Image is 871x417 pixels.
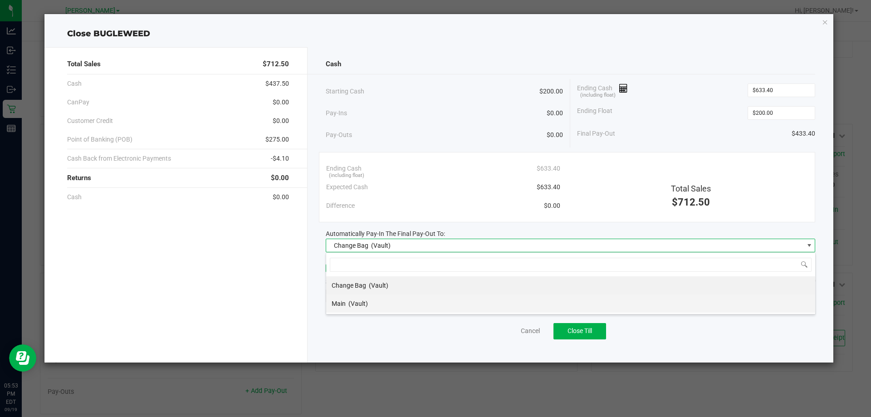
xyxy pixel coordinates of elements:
[537,164,560,173] span: $633.40
[67,168,289,188] div: Returns
[577,83,628,97] span: Ending Cash
[672,196,710,208] span: $712.50
[326,201,355,211] span: Difference
[273,192,289,202] span: $0.00
[329,172,364,180] span: (including float)
[273,116,289,126] span: $0.00
[537,182,560,192] span: $633.40
[671,184,711,193] span: Total Sales
[265,135,289,144] span: $275.00
[332,282,366,289] span: Change Bag
[539,87,563,96] span: $200.00
[265,79,289,88] span: $437.50
[271,154,289,163] span: -$4.10
[332,300,346,307] span: Main
[544,201,560,211] span: $0.00
[326,182,368,192] span: Expected Cash
[326,130,352,140] span: Pay-Outs
[9,344,36,372] iframe: Resource center
[67,79,82,88] span: Cash
[273,98,289,107] span: $0.00
[67,154,171,163] span: Cash Back from Electronic Payments
[263,59,289,69] span: $712.50
[326,164,362,173] span: Ending Cash
[326,108,347,118] span: Pay-Ins
[326,230,445,237] span: Automatically Pay-In The Final Pay-Out To:
[577,129,615,138] span: Final Pay-Out
[44,28,834,40] div: Close BUGLEWEED
[568,327,592,334] span: Close Till
[580,92,616,99] span: (including float)
[371,242,391,249] span: (Vault)
[326,87,364,96] span: Starting Cash
[577,106,612,120] span: Ending Float
[553,323,606,339] button: Close Till
[67,98,89,107] span: CanPay
[67,135,132,144] span: Point of Banking (POB)
[521,326,540,336] a: Cancel
[792,129,815,138] span: $433.40
[334,242,368,249] span: Change Bag
[67,192,82,202] span: Cash
[271,173,289,183] span: $0.00
[67,59,101,69] span: Total Sales
[326,59,341,69] span: Cash
[369,282,388,289] span: (Vault)
[547,130,563,140] span: $0.00
[547,108,563,118] span: $0.00
[348,300,368,307] span: (Vault)
[67,116,113,126] span: Customer Credit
